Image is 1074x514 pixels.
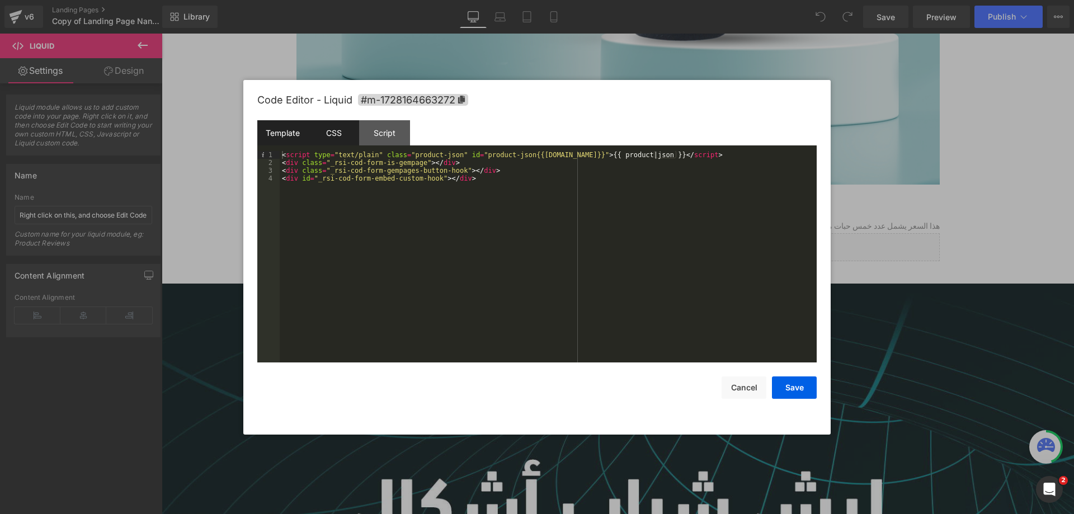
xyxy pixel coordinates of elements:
div: 4 [257,175,280,182]
div: 2 [257,159,280,167]
a: شراب أشكال [425,155,488,169]
button: Save [772,376,817,399]
iframe: Intercom live chat [1036,476,1063,503]
span: SR149.00 [439,175,474,184]
span: 2 [1059,476,1068,485]
div: 1 [257,151,280,159]
p: هذا السعر يشمل عدد خمس حبات من نفس اللون والمقاس [135,186,778,200]
span: Code Editor - Liquid [257,94,352,106]
span: Click to copy [358,94,468,106]
div: Script [359,120,410,145]
button: Cancel [722,376,766,399]
div: CSS [308,120,359,145]
div: 3 [257,167,280,175]
div: Template [257,120,308,145]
